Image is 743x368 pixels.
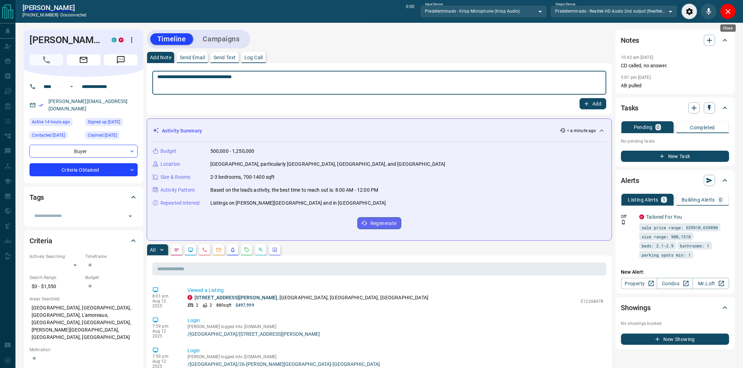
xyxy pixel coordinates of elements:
h2: Showings [621,302,651,313]
p: Search Range: [29,274,82,281]
h2: Criteria [29,235,52,246]
span: Active 14 hours ago [32,118,70,125]
h1: [PERSON_NAME] [29,34,101,46]
label: Output Device [555,2,576,7]
span: Signed up [DATE] [88,118,120,125]
p: [GEOGRAPHIC_DATA], particularly [GEOGRAPHIC_DATA], [GEOGRAPHIC_DATA], and [GEOGRAPHIC_DATA] [210,161,446,168]
div: Tags [29,189,138,206]
p: Pending [634,125,653,130]
p: Budget [160,148,177,155]
h2: Alerts [621,175,639,186]
div: Predeterminado - Krisp Microphone (Krisp Audio) [420,5,547,17]
span: size range: 900,1318 [642,233,691,240]
p: $0 - $1,550 [29,281,82,292]
p: Aug 12 2025 [152,299,177,308]
div: Wed Sep 25 2024 [85,131,138,141]
p: Listing Alerts [628,197,659,202]
svg: Calls [202,247,208,253]
p: Size & Rooms [160,173,191,181]
div: Buyer [29,145,138,158]
p: [GEOGRAPHIC_DATA], [GEOGRAPHIC_DATA], [GEOGRAPHIC_DATA], L'amoreaux, [GEOGRAPHIC_DATA], [GEOGRAPH... [29,302,138,343]
p: 5:01 pm [DATE] [621,75,651,80]
div: Alerts [621,172,729,189]
p: 2-3 bedrooms, 700-1400 sqft [210,173,275,181]
span: beds: 2.1-2.9 [642,242,674,249]
span: sale price range: 539910,659890 [642,224,718,231]
p: Log Call [244,55,263,60]
button: Regenerate [357,217,401,229]
div: Showings [621,299,729,316]
label: Input Device [425,2,443,7]
p: Based on the lead's activity, the best time to reach out is: 8:00 AM - 12:00 PM [210,186,378,194]
svg: Lead Browsing Activity [188,247,193,253]
p: Viewed a Listing [188,287,604,294]
p: 10:42 am [DATE] [621,55,653,60]
a: Mr.Loft [693,278,729,289]
div: Close [721,25,736,32]
a: /[GEOGRAPHIC_DATA]/26-[PERSON_NAME][GEOGRAPHIC_DATA]-[GEOGRAPHIC_DATA] [188,361,604,367]
svg: Requests [244,247,250,253]
div: Thu Dec 26 2024 [29,131,82,141]
span: bathrooms: 1 [680,242,710,249]
p: Completed [690,125,715,130]
p: No showings booked [621,320,729,327]
div: Criteria Obtained [29,163,138,176]
p: 1 [663,197,665,202]
div: Notes [621,32,729,49]
p: Off [621,213,635,220]
a: Condos [657,278,693,289]
p: 0:00 [406,4,414,19]
p: Timeframe: [85,253,138,260]
p: Send Email [180,55,205,60]
a: [PERSON_NAME] [22,4,86,12]
p: Budget: [85,274,138,281]
p: 500,000 - 1,250,000 [210,148,255,155]
div: Tasks [621,100,729,116]
p: $497,999 [236,302,254,308]
p: 8:01 pm [152,294,177,299]
p: Building Alerts [682,197,715,202]
p: [PHONE_NUMBER] - [22,12,86,18]
p: 2 [196,302,198,308]
button: Open [67,82,76,91]
a: Property [621,278,657,289]
div: Audio Settings [682,4,697,19]
button: Open [125,211,135,221]
a: [PERSON_NAME][EMAIL_ADDRESS][DOMAIN_NAME] [48,98,128,111]
button: New Task [621,151,729,162]
p: 0 [719,197,722,202]
p: CD called, no answer. [621,62,729,69]
p: All [150,247,156,252]
p: Motivation: [29,347,138,353]
p: Activity Summary [162,127,202,135]
svg: Email Verified [39,103,44,108]
p: Aug 12 2025 [152,329,177,339]
button: New Showing [621,334,729,345]
div: property.ca [188,295,192,300]
p: Login [188,347,604,354]
svg: Opportunities [258,247,264,253]
h2: Tasks [621,102,639,114]
span: Message [104,54,138,66]
span: parking spots min: 1 [642,251,691,258]
p: Listings on [PERSON_NAME][GEOGRAPHIC_DATA] and in [GEOGRAPHIC_DATA] [210,199,386,207]
div: property.ca [639,214,644,219]
div: Activity Summary< a minute ago [153,124,606,137]
button: Timeline [150,33,193,45]
div: Wed Sep 25 2024 [85,118,138,128]
p: 880 sqft [216,302,231,308]
svg: Emails [216,247,222,253]
p: Actively Searching: [29,253,82,260]
div: property.ca [119,38,124,42]
p: Login [188,317,604,324]
p: No pending tasks [621,136,729,146]
span: Email [67,54,100,66]
p: E12268478 [581,298,604,305]
p: Add Note [150,55,171,60]
div: Tue Aug 12 2025 [29,118,82,128]
a: Tailored For You [646,214,682,220]
p: [PERSON_NAME] logged into [DOMAIN_NAME] [188,324,604,329]
p: 7:59 pm [152,354,177,359]
svg: Agent Actions [272,247,278,253]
